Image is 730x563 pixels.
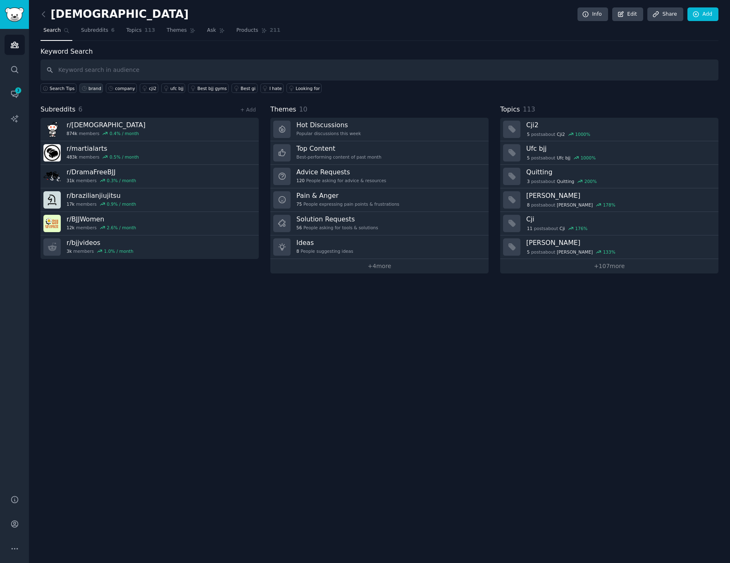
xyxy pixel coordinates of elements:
[164,24,198,41] a: Themes
[557,202,593,208] span: [PERSON_NAME]
[500,188,718,212] a: [PERSON_NAME]8postsabout[PERSON_NAME]178%
[526,178,598,185] div: post s about
[43,191,61,209] img: brazilianjiujitsu
[526,131,591,138] div: post s about
[14,88,22,93] span: 3
[296,178,386,183] div: People asking for advice & resources
[296,215,378,223] h3: Solution Requests
[67,201,74,207] span: 17k
[241,86,255,91] div: Best gi
[145,27,155,34] span: 113
[296,168,386,176] h3: Advice Requests
[270,27,281,34] span: 211
[67,154,77,160] span: 483k
[67,248,72,254] span: 3k
[88,86,101,91] div: brand
[296,225,378,230] div: People asking for tools & solutions
[123,24,158,41] a: Topics113
[500,141,718,165] a: Ufc bjj5postsaboutUfc bjj1000%
[286,83,322,93] a: Looking for
[41,118,259,141] a: r/[DEMOGRAPHIC_DATA]874kmembers0.4% / month
[557,178,574,184] span: Quitting
[41,188,259,212] a: r/brazilianjiujitsu17kmembers0.9% / month
[270,141,489,165] a: Top ContentBest-performing content of past month
[557,131,565,137] span: Cji2
[577,7,608,21] a: Info
[67,225,74,230] span: 12k
[526,154,596,162] div: post s about
[296,131,361,136] div: Popular discussions this week
[236,27,258,34] span: Products
[67,131,77,136] span: 874k
[41,83,76,93] button: Search Tips
[296,225,302,230] span: 56
[260,83,284,93] a: I hate
[149,86,156,91] div: cji2
[79,83,103,93] a: brand
[527,249,530,255] span: 5
[67,178,136,183] div: members
[603,202,615,208] div: 178 %
[500,235,718,259] a: [PERSON_NAME]5postsabout[PERSON_NAME]133%
[41,8,188,21] h2: [DEMOGRAPHIC_DATA]
[140,83,158,93] a: cji2
[67,144,139,153] h3: r/ martialarts
[527,155,530,161] span: 5
[580,155,596,161] div: 1000 %
[526,168,713,176] h3: Quitting
[575,131,590,137] div: 1000 %
[78,24,117,41] a: Subreddits6
[231,83,258,93] a: Best gi
[5,84,25,104] a: 3
[207,27,216,34] span: Ask
[270,165,489,188] a: Advice Requests120People asking for advice & resources
[612,7,643,21] a: Edit
[527,202,530,208] span: 8
[161,83,185,93] a: ufc bjj
[296,178,305,183] span: 120
[107,201,136,207] div: 0.9 % / month
[526,238,713,247] h3: [PERSON_NAME]
[110,154,139,160] div: 0.5 % / month
[81,27,108,34] span: Subreddits
[115,86,135,91] div: company
[67,201,136,207] div: members
[234,24,283,41] a: Products211
[526,225,588,232] div: post s about
[270,105,296,115] span: Themes
[500,165,718,188] a: Quitting3postsaboutQuitting200%
[41,165,259,188] a: r/DramaFreeBJJ31kmembers0.3% / month
[167,27,187,34] span: Themes
[500,105,520,115] span: Topics
[527,178,530,184] span: 3
[197,86,227,91] div: Best bjj gyms
[67,178,74,183] span: 31k
[296,154,382,160] div: Best-performing content of past month
[79,105,83,113] span: 6
[43,168,61,185] img: DramaFreeBJJ
[50,86,75,91] span: Search Tips
[603,249,615,255] div: 133 %
[296,121,361,129] h3: Hot Discussions
[557,249,593,255] span: [PERSON_NAME]
[500,212,718,235] a: Cji11postsaboutCji176%
[41,235,259,259] a: r/bjjvideos3kmembers1.0% / month
[41,24,72,41] a: Search
[526,144,713,153] h3: Ufc bjj
[110,131,139,136] div: 0.4 % / month
[67,238,134,247] h3: r/ bjjvideos
[170,86,184,91] div: ufc bjj
[526,191,713,200] h3: [PERSON_NAME]
[299,105,308,113] span: 10
[296,201,399,207] div: People expressing pain points & frustrations
[500,118,718,141] a: Cji25postsaboutCji21000%
[188,83,229,93] a: Best bjj gyms
[296,86,320,91] div: Looking for
[41,141,259,165] a: r/martialarts483kmembers0.5% / month
[560,226,565,231] span: Cji
[111,27,115,34] span: 6
[270,235,489,259] a: Ideas8People suggesting ideas
[41,212,259,235] a: r/BJJWomen12kmembers2.6% / month
[296,238,353,247] h3: Ideas
[41,48,93,55] label: Keyword Search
